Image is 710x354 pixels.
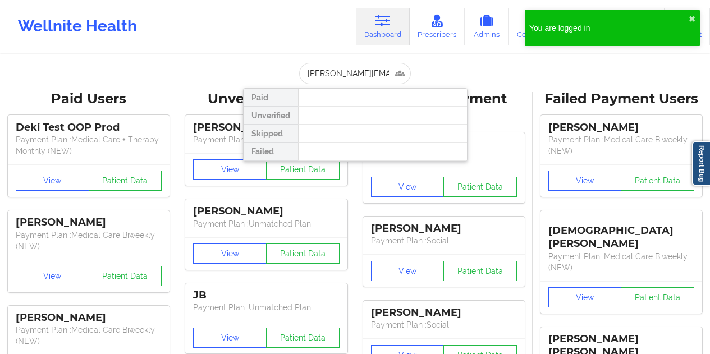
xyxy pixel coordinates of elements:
[371,177,445,197] button: View
[193,289,339,302] div: JB
[548,216,694,250] div: [DEMOGRAPHIC_DATA][PERSON_NAME]
[621,171,694,191] button: Patient Data
[185,90,347,108] div: Unverified Users
[371,222,517,235] div: [PERSON_NAME]
[89,266,162,286] button: Patient Data
[193,218,339,229] p: Payment Plan : Unmatched Plan
[193,302,339,313] p: Payment Plan : Unmatched Plan
[548,251,694,273] p: Payment Plan : Medical Care Biweekly (NEW)
[193,134,339,145] p: Payment Plan : Unmatched Plan
[371,319,517,330] p: Payment Plan : Social
[266,328,340,348] button: Patient Data
[16,324,162,347] p: Payment Plan : Medical Care Biweekly (NEW)
[548,134,694,157] p: Payment Plan : Medical Care Biweekly (NEW)
[193,328,267,348] button: View
[266,243,340,264] button: Patient Data
[443,177,517,197] button: Patient Data
[548,121,694,134] div: [PERSON_NAME]
[89,171,162,191] button: Patient Data
[540,90,702,108] div: Failed Payment Users
[16,311,162,324] div: [PERSON_NAME]
[244,89,298,107] div: Paid
[193,243,267,264] button: View
[548,287,622,307] button: View
[244,125,298,142] div: Skipped
[16,216,162,229] div: [PERSON_NAME]
[465,8,509,45] a: Admins
[371,261,445,281] button: View
[193,159,267,180] button: View
[371,235,517,246] p: Payment Plan : Social
[244,107,298,125] div: Unverified
[529,22,689,34] div: You are logged in
[443,261,517,281] button: Patient Data
[548,171,622,191] button: View
[193,121,339,134] div: [PERSON_NAME]
[193,205,339,218] div: [PERSON_NAME]
[266,159,340,180] button: Patient Data
[16,171,89,191] button: View
[692,141,710,186] a: Report Bug
[410,8,465,45] a: Prescribers
[8,90,170,108] div: Paid Users
[689,15,695,24] button: close
[16,266,89,286] button: View
[16,121,162,134] div: Deki Test OOP Prod
[509,8,555,45] a: Coaches
[621,287,694,307] button: Patient Data
[16,229,162,252] p: Payment Plan : Medical Care Biweekly (NEW)
[371,306,517,319] div: [PERSON_NAME]
[356,8,410,45] a: Dashboard
[16,134,162,157] p: Payment Plan : Medical Care + Therapy Monthly (NEW)
[244,143,298,161] div: Failed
